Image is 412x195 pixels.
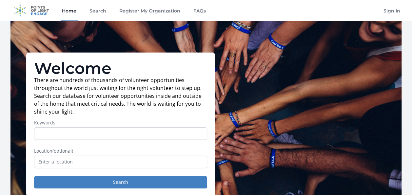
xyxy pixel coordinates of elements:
p: There are hundreds of thousands of volunteer opportunities throughout the world just waiting for ... [34,76,207,116]
span: (optional) [52,148,73,154]
input: Enter a location [34,156,207,168]
label: Keywords [34,119,207,126]
h1: Welcome [34,60,207,76]
label: Location [34,148,207,154]
button: Search [34,176,207,188]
